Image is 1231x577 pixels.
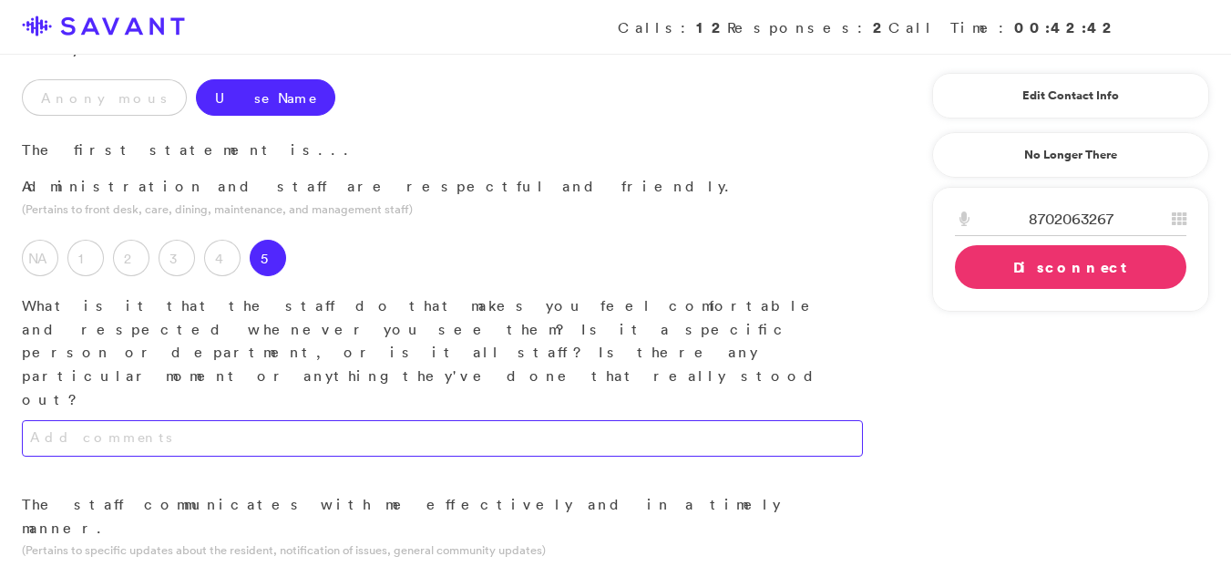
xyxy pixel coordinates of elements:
[22,240,58,276] label: NA
[873,17,888,37] strong: 2
[955,81,1186,110] a: Edit Contact Info
[204,240,241,276] label: 4
[22,175,863,199] p: Administration and staff are respectful and friendly.
[932,132,1209,178] a: No Longer There
[22,79,187,116] label: Anonymous
[22,493,863,540] p: The staff communicates with me effectively and in a timely manner.
[955,245,1186,289] a: Disconnect
[1014,17,1118,37] strong: 00:42:42
[22,139,863,162] p: The first statement is...
[22,294,863,411] p: What is it that the staff do that makes you feel comfortable and respected whenever you see them?...
[196,79,335,116] label: Use Name
[22,201,863,218] p: (Pertains to front desk, care, dining, maintenance, and management staff)
[159,240,195,276] label: 3
[250,240,286,276] label: 5
[67,240,104,276] label: 1
[22,541,863,559] p: (Pertains to specific updates about the resident, notification of issues, general community updates)
[113,240,149,276] label: 2
[696,17,727,37] strong: 12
